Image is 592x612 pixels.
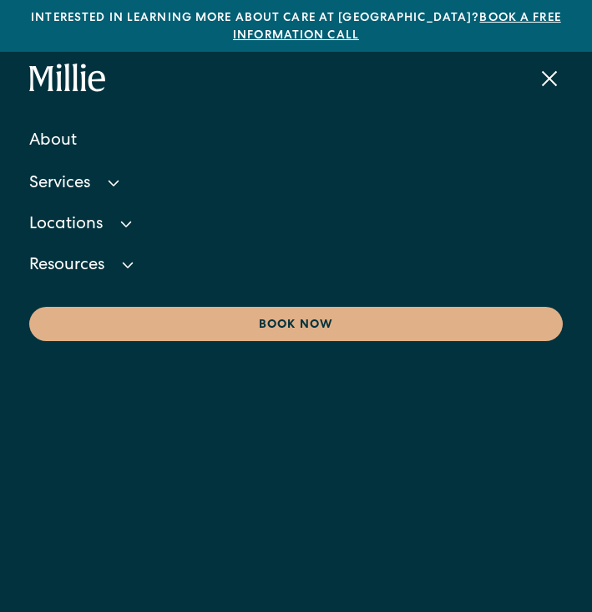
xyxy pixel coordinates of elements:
div: Interested in learning more about care at [GEOGRAPHIC_DATA]? [13,10,579,45]
div: Resources [29,247,562,285]
a: home [29,64,106,94]
div: Locations [29,207,562,244]
div: Book now [46,317,545,334]
div: Services [29,176,90,193]
a: Book now [29,307,562,341]
div: Resources [29,258,104,275]
a: About [29,119,562,164]
div: Locations [29,217,103,234]
div: menu [529,59,563,99]
div: Services [29,166,562,203]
